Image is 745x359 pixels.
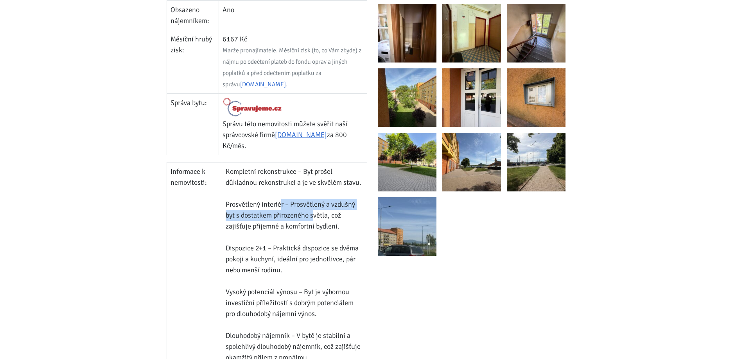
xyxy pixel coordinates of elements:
td: Ano [219,0,367,30]
td: 6167 Kč [219,30,367,93]
td: Správa bytu: [167,93,219,155]
img: Logo Spravujeme.cz [223,97,282,117]
span: Marže pronajímatele. Měsíční zisk (to, co Vám zbyde) z nájmu po odečtení plateb do fondu oprav a ... [223,46,361,88]
a: [DOMAIN_NAME] [240,80,286,88]
a: [DOMAIN_NAME] [275,130,327,139]
td: Obsazeno nájemníkem: [167,0,219,30]
td: Měsíční hrubý zisk: [167,30,219,93]
p: Správu této nemovitosti můžete svěřit naší správcovské firmě za 800 Kč/měs. [223,118,363,151]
